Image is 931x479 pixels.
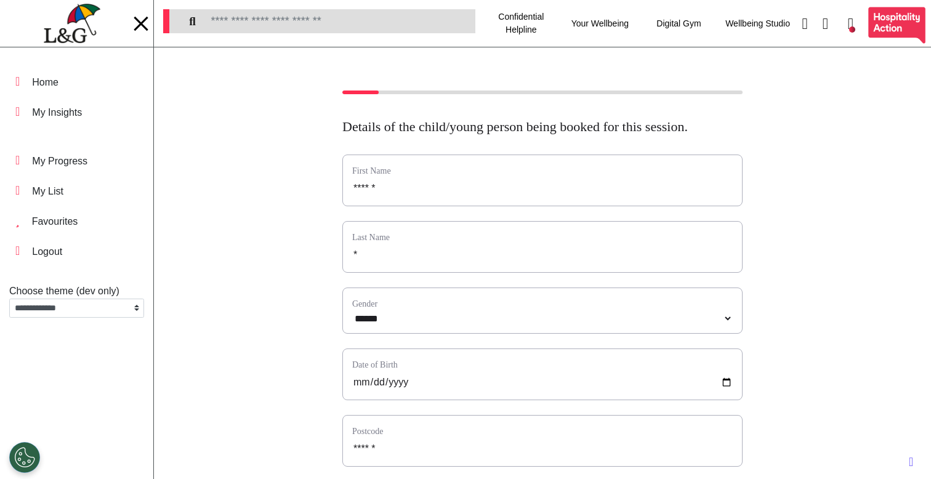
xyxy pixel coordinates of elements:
[352,164,733,177] label: First Name
[352,297,733,310] label: Gender
[352,231,733,244] label: Last Name
[342,119,743,135] h2: Details of the child/young person being booked for this session.
[9,442,40,473] button: Open Preferences
[9,284,144,299] div: Choose theme (dev only)
[32,244,62,259] div: Logout
[32,154,87,169] div: My Progress
[560,6,639,41] div: Your Wellbeing
[482,6,560,41] div: Confidential Helpline
[44,4,100,44] img: company logo
[639,6,718,41] div: Digital Gym
[32,105,82,120] div: My Insights
[32,214,78,229] div: Favourites
[32,75,58,90] div: Home
[719,6,797,41] div: Wellbeing Studio
[352,358,733,371] label: Date of Birth
[32,184,63,199] div: My List
[352,425,733,438] label: Postcode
